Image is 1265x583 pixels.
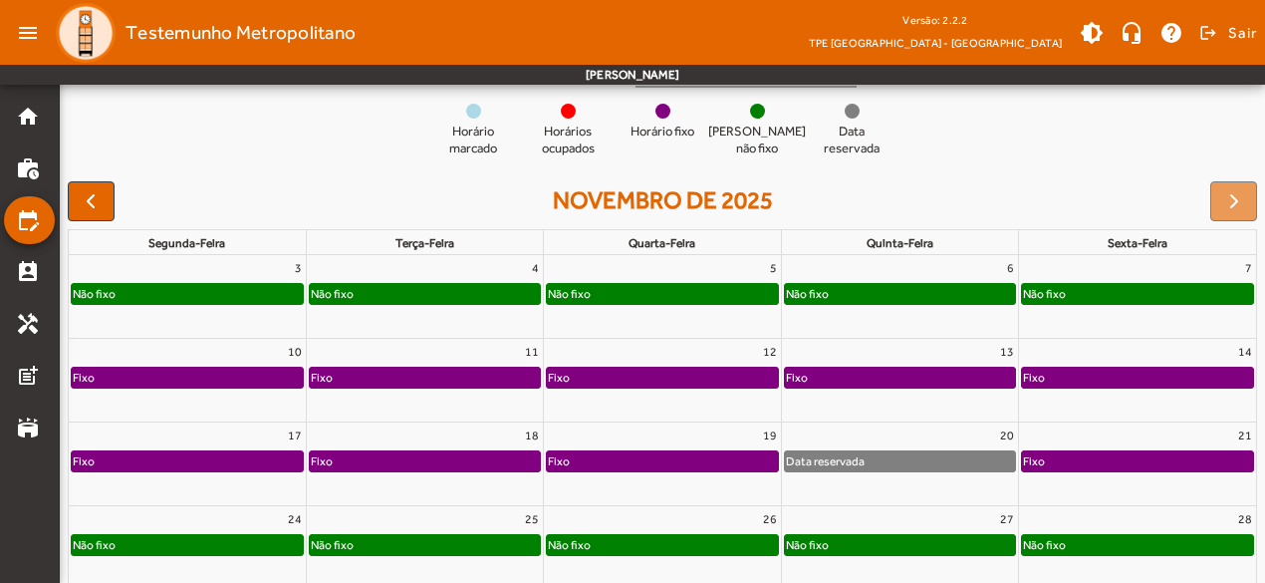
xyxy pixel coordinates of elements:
a: 11 de novembro de 2025 [521,339,543,365]
td: 14 de novembro de 2025 [1019,338,1256,422]
div: Fixo [72,368,96,388]
span: Sair [1228,17,1257,49]
a: quarta-feira [625,232,699,254]
a: 21 de novembro de 2025 [1234,423,1256,448]
a: 18 de novembro de 2025 [521,423,543,448]
div: Não fixo [72,535,117,555]
div: Não fixo [1022,284,1067,304]
div: Fixo [547,451,571,471]
div: Fixo [310,368,334,388]
a: 12 de novembro de 2025 [759,339,781,365]
a: 27 de novembro de 2025 [996,506,1018,532]
a: quinta-feira [863,232,937,254]
a: 7 de novembro de 2025 [1241,255,1256,281]
span: Data reservada [812,124,891,157]
a: 20 de novembro de 2025 [996,423,1018,448]
div: Fixo [310,451,334,471]
div: Fixo [1022,368,1046,388]
div: Fixo [72,451,96,471]
button: Sair [1196,18,1257,48]
div: Não fixo [72,284,117,304]
mat-icon: home [16,105,40,129]
mat-icon: edit_calendar [16,208,40,232]
a: 14 de novembro de 2025 [1234,339,1256,365]
a: 13 de novembro de 2025 [996,339,1018,365]
td: 21 de novembro de 2025 [1019,422,1256,505]
div: Não fixo [547,535,592,555]
div: Não fixo [547,284,592,304]
mat-icon: work_history [16,156,40,180]
div: Versão: 2.2.2 [809,8,1062,33]
span: TPE [GEOGRAPHIC_DATA] - [GEOGRAPHIC_DATA] [809,33,1062,53]
td: 20 de novembro de 2025 [781,422,1018,505]
div: Não fixo [1022,535,1067,555]
div: Fixo [547,368,571,388]
td: 4 de novembro de 2025 [306,255,543,338]
td: 19 de novembro de 2025 [544,422,781,505]
div: Não fixo [310,535,355,555]
a: terça-feira [391,232,458,254]
div: Não fixo [310,284,355,304]
a: 19 de novembro de 2025 [759,423,781,448]
div: Data reservada [785,451,866,471]
a: Testemunho Metropolitano [48,3,356,63]
a: 6 de novembro de 2025 [1003,255,1018,281]
a: sexta-feira [1104,232,1171,254]
a: 10 de novembro de 2025 [284,339,306,365]
div: Fixo [1022,451,1046,471]
span: Horários ocupados [528,124,608,157]
div: Não fixo [785,284,830,304]
span: Horário marcado [433,124,513,157]
div: Não fixo [785,535,830,555]
div: Fixo [785,368,809,388]
span: Testemunho Metropolitano [126,17,356,49]
td: 3 de novembro de 2025 [69,255,306,338]
a: 3 de novembro de 2025 [291,255,306,281]
td: 13 de novembro de 2025 [781,338,1018,422]
td: 7 de novembro de 2025 [1019,255,1256,338]
h2: novembro de 2025 [553,186,773,215]
mat-icon: stadium [16,416,40,439]
mat-icon: post_add [16,364,40,388]
mat-icon: menu [8,13,48,53]
a: 25 de novembro de 2025 [521,506,543,532]
td: 10 de novembro de 2025 [69,338,306,422]
td: 6 de novembro de 2025 [781,255,1018,338]
mat-icon: perm_contact_calendar [16,260,40,284]
img: Logo TPE [56,3,116,63]
span: Horário fixo [631,124,694,141]
span: [PERSON_NAME] não fixo [708,124,806,157]
a: segunda-feira [144,232,229,254]
a: 17 de novembro de 2025 [284,423,306,448]
a: 28 de novembro de 2025 [1234,506,1256,532]
td: 17 de novembro de 2025 [69,422,306,505]
td: 11 de novembro de 2025 [306,338,543,422]
td: 5 de novembro de 2025 [544,255,781,338]
td: 12 de novembro de 2025 [544,338,781,422]
a: 5 de novembro de 2025 [766,255,781,281]
td: 18 de novembro de 2025 [306,422,543,505]
a: 26 de novembro de 2025 [759,506,781,532]
a: 4 de novembro de 2025 [528,255,543,281]
a: 24 de novembro de 2025 [284,506,306,532]
mat-icon: handyman [16,312,40,336]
